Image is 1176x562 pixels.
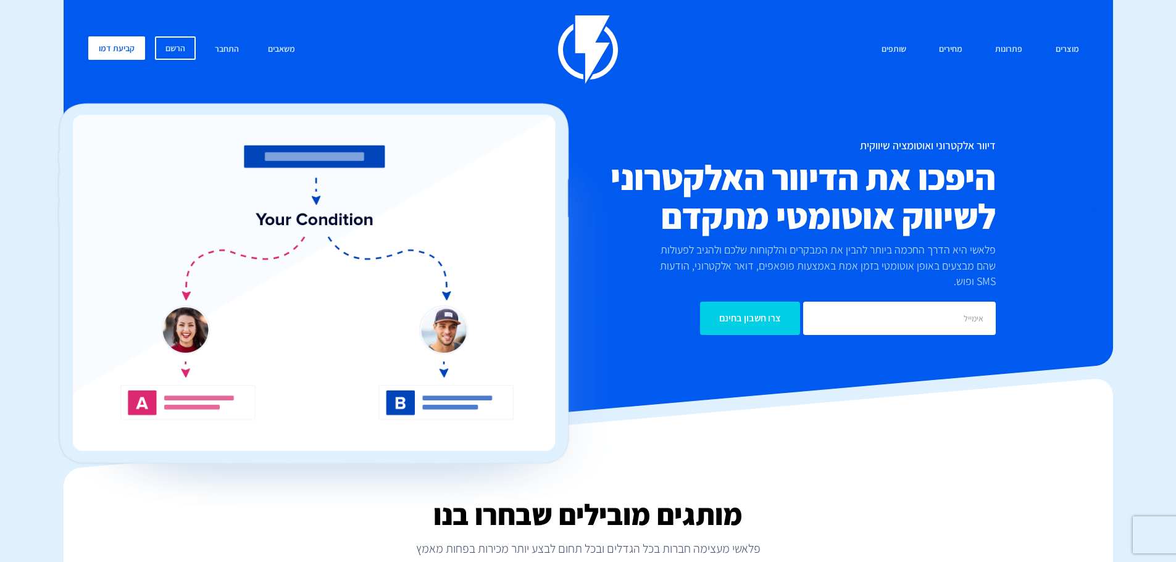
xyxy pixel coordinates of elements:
h2: היפכו את הדיוור האלקטרוני לשיווק אוטומטי מתקדם [514,158,996,236]
a: משאבים [259,36,304,63]
a: מוצרים [1046,36,1088,63]
input: צרו חשבון בחינם [700,302,800,335]
a: קביעת דמו [88,36,145,60]
a: התחבר [206,36,248,63]
a: פתרונות [986,36,1032,63]
p: פלאשי היא הדרך החכמה ביותר להבין את המבקרים והלקוחות שלכם ולהגיב לפעולות שהם מבצעים באופן אוטומטי... [639,242,996,289]
p: פלאשי מעצימה חברות בכל הגדלים ובכל תחום לבצע יותר מכירות בפחות מאמץ [64,540,1113,557]
a: מחירים [930,36,972,63]
h1: דיוור אלקטרוני ואוטומציה שיווקית [514,139,996,152]
a: הרשם [155,36,196,60]
h2: מותגים מובילים שבחרו בנו [64,498,1113,531]
a: שותפים [872,36,915,63]
input: אימייל [803,302,996,335]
